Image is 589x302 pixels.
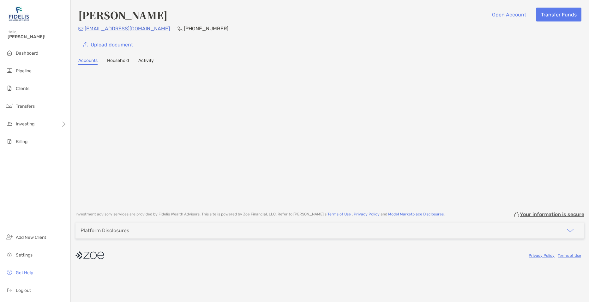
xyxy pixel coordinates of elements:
a: Terms of Use [558,253,581,258]
img: Phone Icon [177,26,183,31]
span: Transfers [16,104,35,109]
div: Platform Disclosures [81,227,129,233]
span: Add New Client [16,235,46,240]
p: Investment advisory services are provided by Fidelis Wealth Advisors . This site is powered by Zo... [75,212,445,217]
span: Log out [16,288,31,293]
img: clients icon [6,84,13,92]
img: settings icon [6,251,13,258]
a: Privacy Policy [529,253,555,258]
p: Your information is secure [520,211,584,217]
img: logout icon [6,286,13,294]
a: Activity [138,58,154,65]
img: billing icon [6,137,13,145]
a: Upload document [78,38,138,51]
img: transfers icon [6,102,13,110]
a: Household [107,58,129,65]
span: Settings [16,252,33,258]
img: Email Icon [78,27,83,31]
span: Billing [16,139,27,144]
span: [PERSON_NAME]! [8,34,67,39]
button: Transfer Funds [536,8,581,21]
img: get-help icon [6,269,13,276]
span: Dashboard [16,51,38,56]
img: icon arrow [567,227,574,234]
span: Clients [16,86,29,91]
p: [PHONE_NUMBER] [184,25,228,33]
a: Privacy Policy [354,212,380,216]
img: Zoe Logo [8,3,30,25]
img: pipeline icon [6,67,13,74]
a: Accounts [78,58,98,65]
img: dashboard icon [6,49,13,57]
a: Model Marketplace Disclosures [388,212,444,216]
span: Investing [16,121,34,127]
img: button icon [83,42,88,47]
img: company logo [75,248,104,263]
p: [EMAIL_ADDRESS][DOMAIN_NAME] [85,25,170,33]
a: Terms of Use [328,212,351,216]
span: Pipeline [16,68,32,74]
h4: [PERSON_NAME] [78,8,167,22]
img: add_new_client icon [6,233,13,241]
img: investing icon [6,120,13,127]
span: Get Help [16,270,33,275]
button: Open Account [487,8,531,21]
